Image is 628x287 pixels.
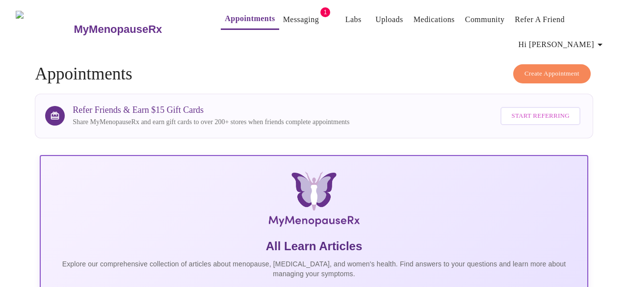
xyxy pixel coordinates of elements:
[74,23,162,36] h3: MyMenopauseRx
[513,64,591,83] button: Create Appointment
[49,259,579,279] p: Explore our comprehensive collection of articles about menopause, [MEDICAL_DATA], and women's hea...
[511,10,569,29] button: Refer a Friend
[461,10,509,29] button: Community
[283,13,319,26] a: Messaging
[500,107,580,125] button: Start Referring
[49,238,579,254] h5: All Learn Articles
[221,9,279,30] button: Appointments
[16,11,73,48] img: MyMenopauseRx Logo
[515,35,610,54] button: Hi [PERSON_NAME]
[375,13,403,26] a: Uploads
[511,110,569,122] span: Start Referring
[338,10,369,29] button: Labs
[320,7,330,17] span: 1
[35,64,593,84] h4: Appointments
[73,105,349,115] h3: Refer Friends & Earn $15 Gift Cards
[414,13,455,26] a: Medications
[279,10,323,29] button: Messaging
[225,12,275,26] a: Appointments
[519,38,606,52] span: Hi [PERSON_NAME]
[345,13,362,26] a: Labs
[410,10,459,29] button: Medications
[465,13,505,26] a: Community
[73,12,201,47] a: MyMenopauseRx
[131,172,497,231] img: MyMenopauseRx Logo
[524,68,579,79] span: Create Appointment
[498,102,582,130] a: Start Referring
[515,13,565,26] a: Refer a Friend
[73,117,349,127] p: Share MyMenopauseRx and earn gift cards to over 200+ stores when friends complete appointments
[371,10,407,29] button: Uploads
